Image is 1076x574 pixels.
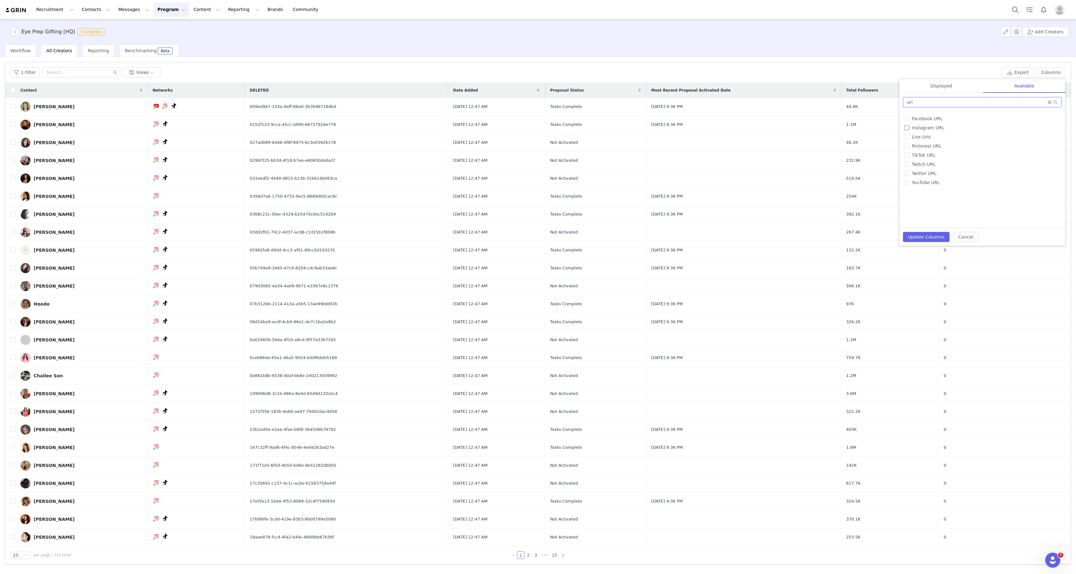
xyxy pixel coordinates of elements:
[944,247,946,253] span: 0
[250,104,336,110] span: 009ed947-133a-4eff-88a0-3b3b967184bd
[550,175,578,182] span: Not Activated
[20,245,31,255] img: 4a35b46f-1882-4cd3-a727-11df97968b1e.jpg
[34,319,75,324] div: [PERSON_NAME]
[1037,3,1051,17] button: Notifications
[453,391,488,397] span: [DATE] 12:47 AM
[1036,67,1066,77] button: Columns
[540,551,550,559] li: Next 3 Pages
[550,121,582,128] span: Tasks Complete
[11,28,107,36] span: [object Object]
[899,79,983,93] div: Displayed
[115,3,153,17] button: Messages
[453,265,488,271] span: [DATE] 12:47 AM
[250,391,338,397] span: 109096d8-3c1b-486a-8e4d-6549d120cbc4
[453,355,488,361] span: [DATE] 12:47 AM
[903,232,950,242] button: Update Columns
[34,230,75,235] div: [PERSON_NAME]
[20,496,31,506] img: 78be4237-385c-4e8d-b14a-3752c48ffb2e.jpg
[651,87,731,93] span: Most Recent Proposal Activated Date
[20,209,143,219] a: [PERSON_NAME]
[453,229,488,235] span: [DATE] 12:47 AM
[651,121,683,128] span: [DATE] 9:36 PM
[846,373,856,379] span: 1.2M
[453,247,488,253] span: [DATE] 12:47 AM
[154,283,159,288] img: instagram.svg
[154,444,159,449] img: instagram.svg
[20,514,31,524] img: 0d82b4c2-e6f8-4369-81d9-8338531e704a.jpg
[33,552,71,558] span: per page | 310 total
[517,551,524,559] li: 1
[550,337,578,343] span: Not Activated
[154,354,159,359] img: instagram.svg
[453,462,488,469] span: [DATE] 12:47 AM
[20,353,143,363] a: [PERSON_NAME]
[453,104,488,110] span: [DATE] 12:47 AM
[34,284,75,289] div: [PERSON_NAME]
[20,442,31,453] img: b62717ba-2689-49a0-a455-e9e85c992f33.jpg
[909,134,933,139] span: Live Urls
[944,265,946,271] span: 0
[944,408,946,415] span: 0
[20,317,143,327] a: [PERSON_NAME]
[20,263,143,273] a: [PERSON_NAME]
[453,283,488,289] span: [DATE] 12:47 AM
[153,87,173,93] span: Networks
[944,462,946,469] span: 0
[846,444,856,451] span: 1.8M
[550,498,582,504] span: Tasks Complete
[846,283,861,289] span: 566.1K
[20,209,31,219] img: 88bb73e6-049b-475f-adf3-34475ab9900b.jpg
[10,48,31,53] span: Workflow
[909,116,945,121] span: Facebook URL
[846,193,857,200] span: 254K
[34,266,75,271] div: [PERSON_NAME]
[250,480,336,487] span: 17c35691-c137-4c1c-acbe-b1583759a44f
[250,498,335,504] span: 17e5fa13-1b44-4f53-8089-32c4f759093d
[20,460,31,470] img: 8191c5c3-f1e7-48e7-a50c-2d4049065486.jpg
[20,460,143,470] a: [PERSON_NAME]
[20,138,31,148] img: 8e047f12-0f7c-4dcd-95bb-6ab421ea8786.jpg
[154,157,159,162] img: instagram.svg
[944,283,946,289] span: 0
[525,552,532,559] a: 2
[944,337,946,343] span: 0
[125,48,157,53] span: Benchmarking
[154,534,159,539] img: instagram.svg
[453,480,488,487] span: [DATE] 12:47 AM
[453,301,488,307] span: [DATE] 12:47 AM
[20,425,143,435] a: [PERSON_NAME]
[550,211,582,217] span: Tasks Complete
[20,532,143,542] a: [PERSON_NAME]
[550,444,582,451] span: Tasks Complete
[21,28,75,36] h3: Eye Prep Gifting [HQ]
[34,176,75,181] div: [PERSON_NAME]
[550,157,578,164] span: Not Activated
[250,462,336,469] span: 171f71e5-6f5d-4b50-bd6e-8e51282db005
[34,158,75,163] div: [PERSON_NAME]
[453,408,488,415] span: [DATE] 12:47 AM
[651,301,683,307] span: [DATE] 9:36 PM
[846,87,878,93] span: Total Followers
[550,139,578,146] span: Not Activated
[1008,3,1022,17] button: Search
[20,281,143,291] a: [PERSON_NAME]
[154,336,159,341] img: instagram.svg
[113,70,117,75] i: icon: search
[453,444,488,451] span: [DATE] 12:47 AM
[250,157,335,164] span: 029bf325-bb3d-4f18-b7ee-e60650da0a1f
[550,408,578,415] span: Not Activated
[944,534,946,540] span: 0
[511,554,515,557] i: icon: left
[550,516,578,522] span: Not Activated
[20,371,143,381] a: Chailee Son
[453,319,488,325] span: [DATE] 12:47 AM
[154,247,159,252] img: instagram.svg
[651,426,683,433] span: [DATE] 9:36 PM
[78,28,105,36] span: In progress
[550,391,578,397] span: Not Activated
[909,180,942,185] span: YouTube URL
[944,319,946,325] span: 0
[34,373,63,378] div: Chailee Son
[846,337,856,343] span: 1.2M
[944,516,946,522] span: 0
